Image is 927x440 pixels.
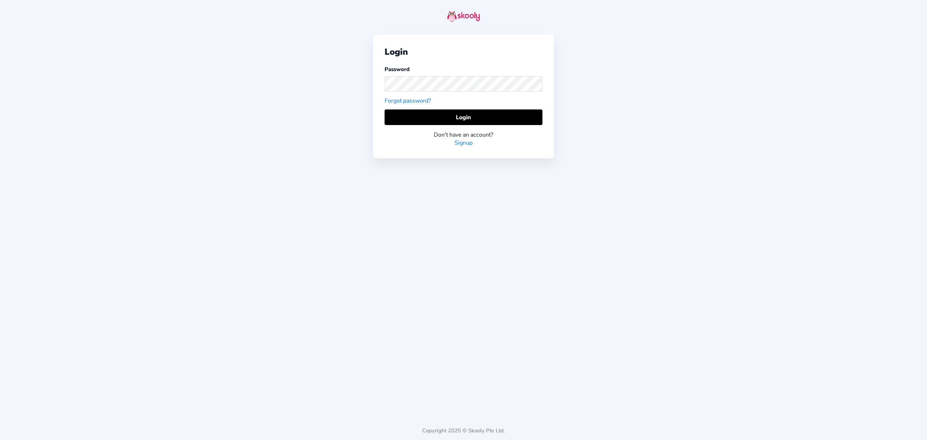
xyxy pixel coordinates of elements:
[385,66,410,73] label: Password
[385,131,542,139] div: Don't have an account?
[385,97,431,105] a: Forgot password?
[385,46,542,58] div: Login
[454,139,473,147] a: Signup
[385,109,542,125] button: Login
[447,11,480,22] img: skooly-logo.png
